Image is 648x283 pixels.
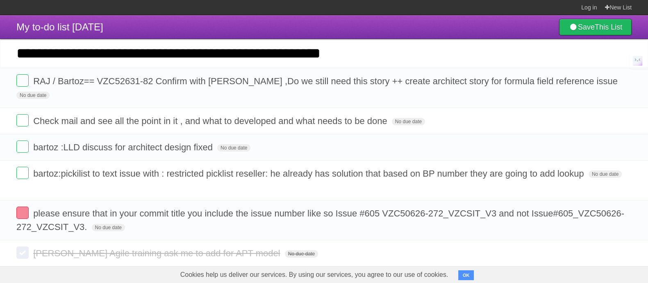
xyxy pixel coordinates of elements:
[16,167,29,179] label: Done
[392,118,425,125] span: No due date
[16,92,50,99] span: No due date
[589,170,622,178] span: No due date
[16,114,29,127] label: Done
[458,270,474,280] button: OK
[16,21,103,32] span: My to-do list [DATE]
[559,19,632,35] a: SaveThis List
[16,74,29,87] label: Done
[92,224,125,231] span: No due date
[16,207,29,219] label: Done
[285,250,318,258] span: No due date
[33,76,620,86] span: RAJ / Bartoz== VZC52631-82 Confirm with [PERSON_NAME] ,Do we still need this story ++ create arch...
[16,208,624,232] span: please ensure that in your commit title you include the issue number like so Issue #605 VZC50626-...
[172,267,457,283] span: Cookies help us deliver our services. By using our services, you agree to our use of cookies.
[33,116,389,126] span: Check mail and see all the point in it , and what to developed and what needs to be done
[33,168,586,179] span: bartoz:pickilist to text issue with : restricted picklist reseller: he already has solution that ...
[33,248,282,258] span: [PERSON_NAME] Agile training ask me to add for APT model
[16,246,29,259] label: Done
[595,23,622,31] b: This List
[16,140,29,153] label: Done
[33,142,215,152] span: bartoz :LLD discuss for architect design fixed
[217,144,250,152] span: No due date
